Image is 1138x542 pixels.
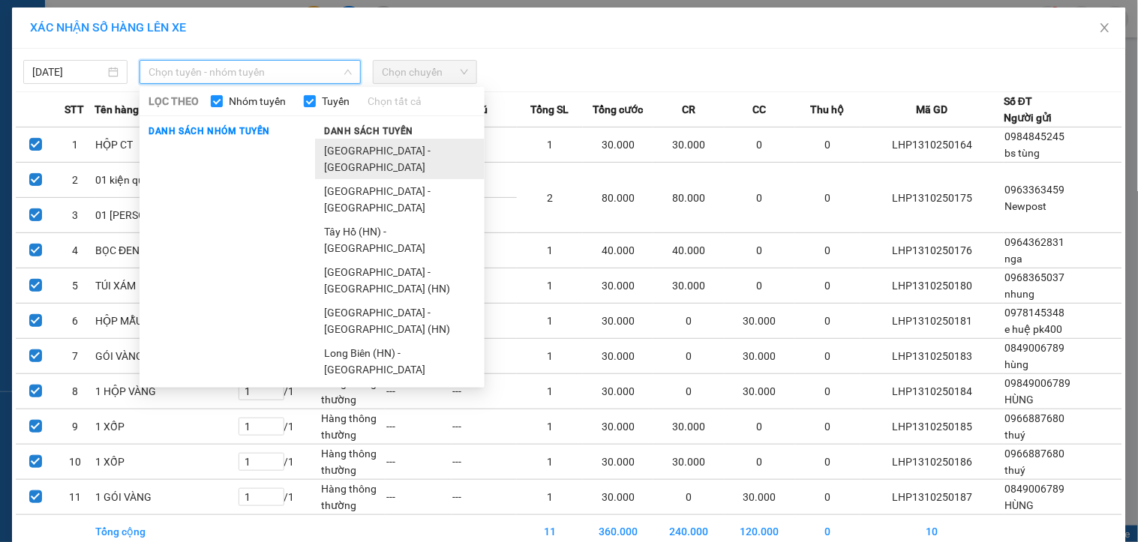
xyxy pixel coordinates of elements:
[861,127,1004,163] td: LHP1310250164
[55,268,94,304] td: 5
[517,339,582,374] td: 1
[917,101,948,118] span: Mã GD
[38,47,160,63] strong: PHIẾU GỬI HÀNG
[368,93,422,109] a: Chọn tất cả
[1004,236,1064,248] span: 0964362831
[795,127,860,163] td: 0
[1004,394,1034,406] span: HÙNG
[55,198,94,233] td: 3
[795,409,860,445] td: 0
[55,127,94,163] td: 1
[315,139,485,179] li: [GEOGRAPHIC_DATA] - [GEOGRAPHIC_DATA]
[55,445,94,480] td: 10
[517,304,582,339] td: 1
[682,101,695,118] span: CR
[53,80,145,109] strong: : [DOMAIN_NAME]
[725,409,795,445] td: 0
[55,233,94,268] td: 4
[583,268,653,304] td: 30.000
[315,179,485,220] li: [GEOGRAPHIC_DATA] - [GEOGRAPHIC_DATA]
[55,304,94,339] td: 6
[1004,358,1028,370] span: hùng
[583,480,653,515] td: 30.000
[1004,483,1064,495] span: 0849006789
[725,304,795,339] td: 30.000
[55,163,94,198] td: 2
[583,445,653,480] td: 30.000
[725,163,795,233] td: 0
[140,124,279,138] span: Danh sách nhóm tuyến
[593,101,643,118] span: Tổng cước
[1004,323,1062,335] span: e huệ pk400
[95,445,238,480] td: 1 XỐP
[452,445,517,480] td: ---
[238,480,320,515] td: / 1
[95,127,238,163] td: HỘP CT
[517,445,582,480] td: 1
[753,101,767,118] span: CC
[238,445,320,480] td: / 1
[861,445,1004,480] td: LHP1310250186
[861,409,1004,445] td: LHP1310250185
[725,268,795,304] td: 0
[795,304,860,339] td: 0
[725,374,795,409] td: 30.000
[386,445,451,480] td: ---
[95,198,238,233] td: 01 [PERSON_NAME]
[795,339,860,374] td: 0
[320,445,386,480] td: Hàng thông thường
[795,233,860,268] td: 0
[795,374,860,409] td: 0
[1004,448,1064,460] span: 0966887680
[1004,147,1040,159] span: bs tùng
[583,127,653,163] td: 30.000
[320,480,386,515] td: Hàng thông thường
[861,339,1004,374] td: LHP1310250183
[50,66,148,77] strong: Hotline : 0889 23 23 23
[452,480,517,515] td: ---
[1004,499,1034,511] span: HÙNG
[583,409,653,445] td: 30.000
[1004,184,1064,196] span: 0963363459
[163,16,290,35] span: LHP1310250187
[653,339,724,374] td: 0
[238,374,320,409] td: / 1
[95,101,139,118] span: Tên hàng
[1004,93,1052,126] div: Số ĐT Người gửi
[320,374,386,409] td: Hàng thông thường
[653,445,724,480] td: 30.000
[725,233,795,268] td: 0
[795,268,860,304] td: 0
[95,480,238,515] td: 1 GÓI VÀNG
[315,301,485,341] li: [GEOGRAPHIC_DATA] - [GEOGRAPHIC_DATA] (HN)
[861,268,1004,304] td: LHP1310250180
[30,20,186,34] span: XÁC NHẬN SỐ HÀNG LÊN XE
[583,163,653,233] td: 80.000
[1004,130,1064,142] span: 0984845245
[530,101,569,118] span: Tổng SL
[653,127,724,163] td: 30.000
[315,260,485,301] li: [GEOGRAPHIC_DATA] - [GEOGRAPHIC_DATA] (HN)
[386,480,451,515] td: ---
[517,163,582,233] td: 2
[1004,464,1025,476] span: thuý
[583,374,653,409] td: 30.000
[795,480,860,515] td: 0
[55,374,94,409] td: 8
[725,339,795,374] td: 30.000
[315,220,485,260] li: Tây Hồ (HN) - [GEOGRAPHIC_DATA]
[861,480,1004,515] td: LHP1310250187
[55,339,94,374] td: 7
[386,409,451,445] td: ---
[517,268,582,304] td: 1
[65,101,84,118] span: STT
[725,127,795,163] td: 0
[517,374,582,409] td: 1
[95,268,238,304] td: TÚI XÁM
[95,233,238,268] td: BỌC ĐEN BD VÀNG
[452,409,517,445] td: ---
[1004,288,1034,300] span: nhung
[1004,429,1025,441] span: thuý
[80,82,115,94] span: Website
[725,445,795,480] td: 0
